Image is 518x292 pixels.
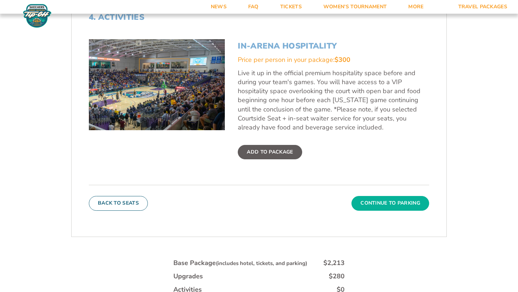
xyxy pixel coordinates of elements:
[323,259,345,268] div: $2,213
[238,69,429,132] p: Live it up in the official premium hospitality space before and during your team's games. You wil...
[173,259,307,268] div: Base Package
[238,145,302,159] label: Add To Package
[238,41,429,51] h3: In-Arena Hospitality
[173,272,203,281] div: Upgrades
[329,272,345,281] div: $280
[238,55,429,64] div: Price per person in your package:
[216,260,307,267] small: (includes hotel, tickets, and parking)
[89,39,225,130] img: In-Arena Hospitality
[351,196,429,210] button: Continue To Parking
[89,13,429,22] h2: 4. Activities
[335,55,350,64] span: $300
[89,196,148,210] button: Back To Seats
[22,4,53,28] img: Fort Myers Tip-Off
